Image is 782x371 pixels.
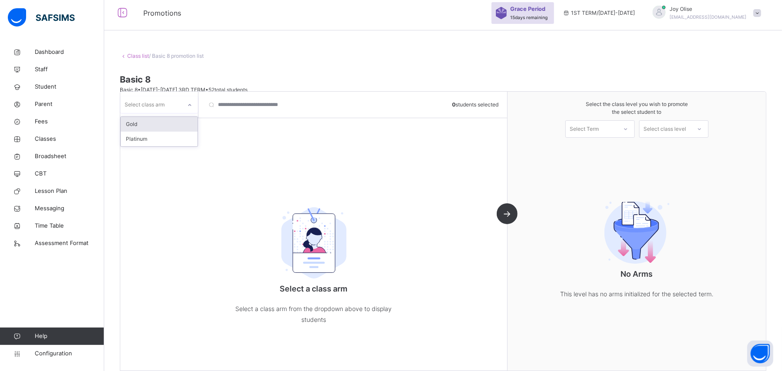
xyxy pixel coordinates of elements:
[35,332,104,341] span: Help
[120,86,247,93] span: Basic 8 • [DATE]-[DATE] 3RD TERM • 52 total students
[143,8,483,18] span: Promotions
[121,132,198,146] div: Platinum
[35,349,104,358] span: Configuration
[120,73,766,86] span: Basic 8
[35,65,104,74] span: Staff
[35,117,104,126] span: Fees
[227,183,401,342] div: Select a class arm
[496,7,507,19] img: sticker-purple.71386a28dfed39d6af7621340158ba97.svg
[35,239,104,248] span: Assessment Format
[670,14,747,20] span: [EMAIL_ADDRESS][DOMAIN_NAME]
[670,5,747,13] span: Joy Olise
[570,120,599,138] div: Select Term
[452,101,455,108] b: 0
[35,187,104,195] span: Lesson Plan
[281,207,346,278] img: student.207b5acb3037b72b59086e8b1a17b1d0.svg
[227,283,401,295] p: Select a class arm
[35,100,104,109] span: Parent
[510,15,548,20] span: 15 days remaining
[227,303,401,325] p: Select a class arm from the dropdown above to display students
[149,53,204,59] span: / Basic 8 promotion list
[121,117,198,132] div: Gold
[644,5,766,21] div: JoyOlise
[35,83,104,91] span: Student
[8,8,75,26] img: safsims
[125,96,165,113] div: Select class arm
[35,48,104,56] span: Dashboard
[510,5,545,13] span: Grace Period
[644,120,686,138] div: Select class level
[604,201,670,264] img: filter.9c15f445b04ce8b7d5281b41737f44c2.svg
[35,135,104,143] span: Classes
[35,169,104,178] span: CBT
[747,341,773,367] button: Open asap
[35,152,104,161] span: Broadsheet
[550,288,724,299] p: This level has no arms initialized for the selected term.
[516,100,757,116] span: Select the class level you wish to promote the select student to
[563,9,635,17] span: session/term information
[452,101,498,109] span: students selected
[35,222,104,230] span: Time Table
[550,268,724,280] p: No Arms
[35,204,104,213] span: Messaging
[127,53,149,59] a: Class list
[550,177,724,317] div: No Arms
